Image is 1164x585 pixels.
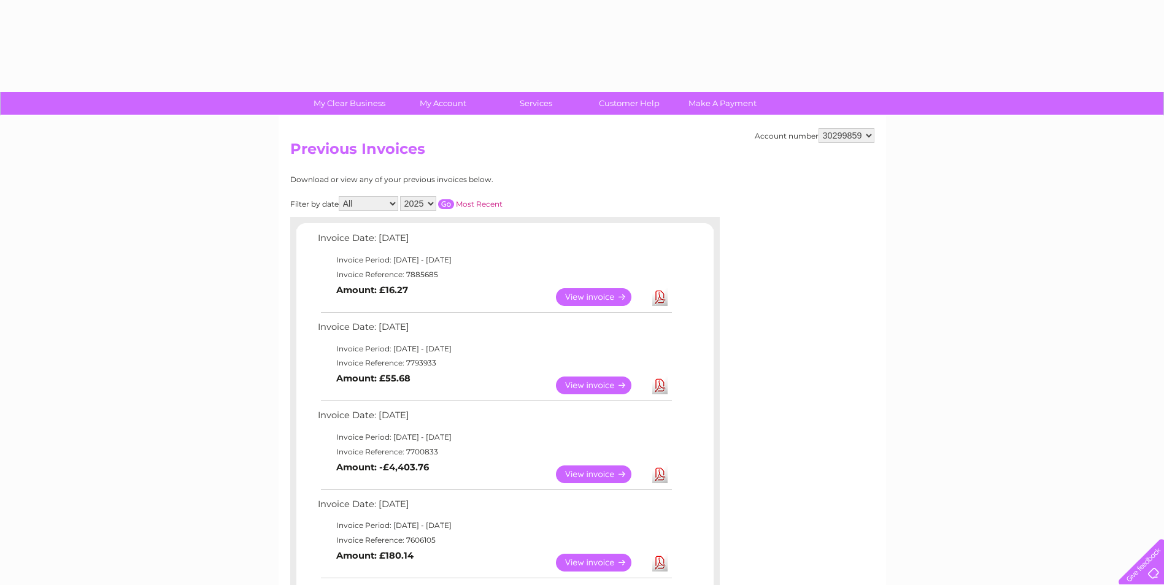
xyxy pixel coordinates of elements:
[672,92,773,115] a: Make A Payment
[556,288,646,306] a: View
[652,465,668,483] a: Download
[556,554,646,572] a: View
[336,285,408,296] b: Amount: £16.27
[315,518,674,533] td: Invoice Period: [DATE] - [DATE]
[652,288,668,306] a: Download
[290,140,874,164] h2: Previous Invoices
[315,533,674,548] td: Invoice Reference: 7606105
[652,377,668,394] a: Download
[652,554,668,572] a: Download
[336,373,410,384] b: Amount: £55.68
[290,196,612,211] div: Filter by date
[315,230,674,253] td: Invoice Date: [DATE]
[456,199,503,208] a: Most Recent
[315,407,674,430] td: Invoice Date: [DATE]
[290,175,612,184] div: Download or view any of your previous invoices below.
[579,92,680,115] a: Customer Help
[336,550,414,561] b: Amount: £180.14
[392,92,493,115] a: My Account
[315,253,674,267] td: Invoice Period: [DATE] - [DATE]
[755,128,874,143] div: Account number
[315,267,674,282] td: Invoice Reference: 7885685
[336,462,429,473] b: Amount: -£4,403.76
[315,445,674,459] td: Invoice Reference: 7700833
[485,92,587,115] a: Services
[299,92,400,115] a: My Clear Business
[556,377,646,394] a: View
[315,342,674,356] td: Invoice Period: [DATE] - [DATE]
[315,496,674,519] td: Invoice Date: [DATE]
[556,465,646,483] a: View
[315,356,674,370] td: Invoice Reference: 7793933
[315,319,674,342] td: Invoice Date: [DATE]
[315,430,674,445] td: Invoice Period: [DATE] - [DATE]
